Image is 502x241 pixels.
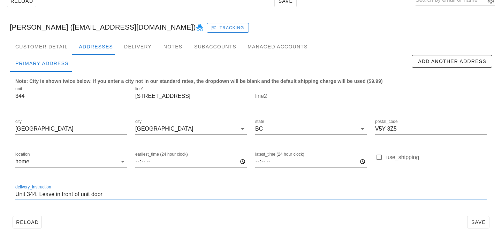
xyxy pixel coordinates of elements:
[10,55,74,72] div: Primary Address
[470,219,486,225] span: Save
[135,152,188,157] label: earliest_time (24 hour clock)
[255,123,367,134] div: stateBC
[135,86,144,92] label: line1
[207,22,249,33] a: Tracking
[15,156,127,167] div: locationhome
[15,119,22,124] label: city
[412,55,492,68] button: Add Another Address
[212,25,244,31] span: Tracking
[4,16,498,38] div: [PERSON_NAME] ([EMAIL_ADDRESS][DOMAIN_NAME])
[255,152,304,157] label: latest_time (24 hour clock)
[15,86,22,92] label: unit
[375,119,398,124] label: postal_code
[207,23,249,33] button: Tracking
[15,185,51,190] label: delivery_instruction
[418,59,486,64] span: Add Another Address
[15,158,29,165] div: home
[242,38,313,55] div: Managed Accounts
[255,126,263,132] div: BC
[189,38,242,55] div: Subaccounts
[135,119,142,124] label: city
[13,216,42,228] button: Reload
[15,152,30,157] label: location
[135,123,247,134] div: city[GEOGRAPHIC_DATA]
[135,126,193,132] div: [GEOGRAPHIC_DATA]
[255,119,264,124] label: state
[10,38,73,55] div: Customer Detail
[157,38,189,55] div: Notes
[119,38,157,55] div: Delivery
[467,216,489,228] button: Save
[73,38,119,55] div: Addresses
[16,219,39,225] span: Reload
[15,78,383,84] b: Note: City is shown twice below. If you enter a city not in our standard rates, the dropdown will...
[386,154,487,161] label: use_shipping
